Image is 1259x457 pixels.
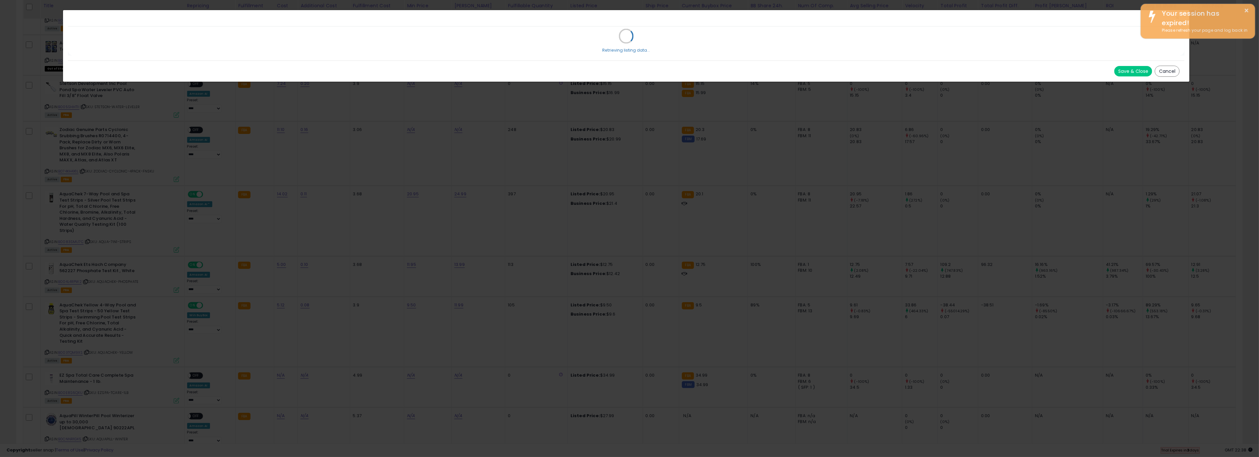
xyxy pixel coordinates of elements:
[603,47,650,53] div: Retrieving listing data...
[1155,66,1180,77] button: Cancel
[1157,27,1250,34] div: Please refresh your page and log back in
[1114,66,1152,76] button: Save & Close
[1244,7,1250,15] button: ×
[1157,9,1250,27] div: Your session has expired!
